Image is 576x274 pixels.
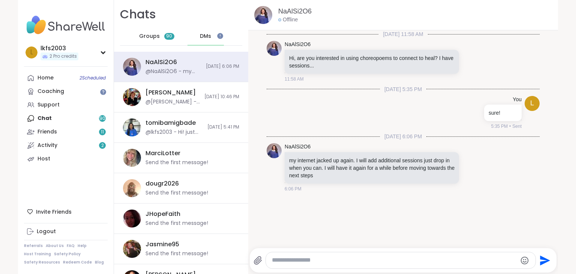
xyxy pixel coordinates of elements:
div: [PERSON_NAME] [145,88,196,97]
div: lkfs2003 [40,44,78,52]
img: https://sharewell-space-live.sfo3.digitaloceanspaces.com/user-generated/24724ab1-201b-4930-a564-3... [254,6,272,24]
a: Friends11 [24,125,108,139]
div: Invite Friends [24,205,108,219]
iframe: Spotlight [217,33,223,39]
span: 2 [101,142,104,149]
p: Hi, are you interested in using choreopoems to connect to heal? I have sessions... [289,54,454,69]
a: Host [24,152,108,166]
span: Sent [512,123,522,130]
a: NaAlSi2O6 [278,7,312,16]
span: 2 Pro credits [49,53,77,60]
div: Offline [278,16,298,24]
span: 11 [101,129,104,135]
img: ShareWell Nav Logo [24,12,108,38]
a: Support [24,98,108,112]
iframe: Spotlight [100,89,106,95]
a: NaAlSi2O6 [285,41,310,48]
a: Safety Resources [24,260,60,265]
img: https://sharewell-space-live.sfo3.digitaloceanspaces.com/user-generated/24724ab1-201b-4930-a564-3... [267,41,282,56]
span: [DATE] 5:41 PM [207,124,239,130]
div: NaAlSi2O6 [145,58,177,66]
div: Jasmine95 [145,240,179,249]
span: 5:35 PM [491,123,508,130]
span: 90 [166,33,172,39]
span: [DATE] 11:58 AM [378,30,427,38]
span: l [30,48,33,57]
span: l [530,98,534,108]
a: Redeem Code [63,260,92,265]
p: sure! [489,109,517,117]
span: DMs [200,33,211,40]
img: https://sharewell-space-live.sfo3.digitaloceanspaces.com/user-generated/bc6035c0-7e90-44a7-b260-1... [123,118,141,136]
div: MarciLotter [145,149,180,157]
a: Help [78,243,87,249]
span: 2 Scheduled [79,75,106,81]
div: Send the first message! [145,189,208,197]
a: FAQ [67,243,75,249]
div: Coaching [37,88,64,95]
span: 6:06 PM [285,186,301,192]
span: [DATE] 6:06 PM [380,133,426,140]
span: [DATE] 5:35 PM [380,85,426,93]
div: Home [37,74,54,82]
a: Safety Policy [54,252,81,257]
img: https://sharewell-space-live.sfo3.digitaloceanspaces.com/user-generated/7095b86a-80fc-4a63-8700-f... [123,88,141,106]
img: https://sharewell-space-live.sfo3.digitaloceanspaces.com/user-generated/24724ab1-201b-4930-a564-3... [123,58,141,76]
div: Host [37,155,50,163]
img: https://sharewell-space-live.sfo3.digitaloceanspaces.com/user-generated/0818d3a5-ec43-4745-9685-c... [123,240,141,258]
div: Support [37,101,60,109]
div: Logout [37,228,56,235]
div: Friends [37,128,57,136]
a: About Us [46,243,64,249]
img: https://sharewell-space-live.sfo3.digitaloceanspaces.com/user-generated/f73c0fa0-97b4-475e-8a0a-a... [123,179,141,197]
button: Emoji picker [520,256,529,265]
div: dougr2026 [145,180,179,188]
img: https://sharewell-space-live.sfo3.digitaloceanspaces.com/user-generated/7a3b2c34-6725-4fc7-97ef-c... [123,149,141,167]
div: Send the first message! [145,159,208,166]
span: Groups [139,33,160,40]
h4: You [513,96,522,103]
div: tomibamigbade [145,119,196,127]
a: Referrals [24,243,43,249]
div: Send the first message! [145,220,208,227]
span: [DATE] 6:06 PM [206,63,239,70]
div: JHopeFaith [145,210,180,218]
span: 11:58 AM [285,76,304,82]
div: @[PERSON_NAME] - Hi lkfs2003, I believe your first name is [PERSON_NAME], but not sure!🙂 Just che... [145,98,200,106]
div: @NaAlSi2O6 - my internet jacked up again. I will add additional sessions just drop in when you ca... [145,68,201,75]
span: • [509,123,511,130]
div: @lkfs2003 - Hi! just seeing this! apologies! how are you? [145,129,203,136]
div: Send the first message! [145,250,208,258]
h1: Chats [120,6,156,23]
a: Home2Scheduled [24,71,108,85]
a: Coaching [24,85,108,98]
button: Send [536,252,553,269]
textarea: Type your message [272,256,517,264]
img: https://sharewell-space-live.sfo3.digitaloceanspaces.com/user-generated/268688a0-bafa-476d-99b4-1... [123,210,141,228]
a: NaAlSi2O6 [285,143,310,151]
a: Blog [95,260,104,265]
a: Logout [24,225,108,238]
span: [DATE] 10:46 PM [204,94,239,100]
p: my internet jacked up again. I will add additional sessions just drop in when you can. I will hav... [289,157,454,179]
img: https://sharewell-space-live.sfo3.digitaloceanspaces.com/user-generated/24724ab1-201b-4930-a564-3... [267,143,282,158]
a: Host Training [24,252,51,257]
div: Activity [37,142,57,149]
a: Activity2 [24,139,108,152]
